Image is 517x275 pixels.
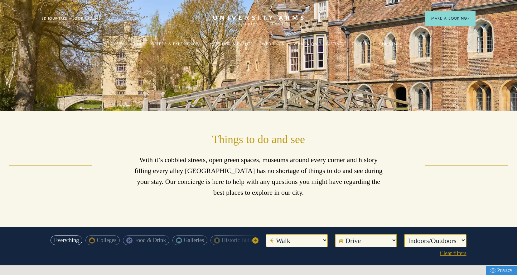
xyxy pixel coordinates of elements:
a: Dine [133,42,143,50]
button: Everything [51,235,82,245]
button: Walk [266,234,328,248]
img: Arrow icon [467,17,469,20]
span: Galleries [184,236,204,245]
a: Offers & Experiences [151,42,201,50]
img: Privacy [490,268,495,273]
span: Make a Booking [431,16,469,21]
button: Close distance filters [249,235,258,245]
img: image-0bd0b0a8cf205e5c1adba8ff57769922cab6faa8-24x24-svg [89,237,95,244]
a: Christmas [379,42,403,50]
img: image-42b2e22e48b9ba589b3c13a76740949b5441573e-24x24-svg [176,237,182,244]
a: Weddings [262,42,285,50]
p: With it’s cobbled streets, open green spaces, museums around every corner and history filling eve... [134,154,383,198]
span: Walk [276,236,290,245]
a: Gifting [326,42,343,50]
span: Drive [345,236,361,245]
button: Drive [335,234,397,248]
button: Next Slide [252,237,258,244]
button: Historic Buildings & Landmarks [210,235,299,245]
a: Home [213,16,304,25]
h1: Things to do and see [134,132,383,147]
button: Colleges [85,235,120,245]
span: Colleges [97,236,116,245]
a: Stay [114,42,124,50]
span: Indoors/Outdoors [408,236,456,245]
img: image-5b8360a722933452a4a9e83fd7acb57f028abfa2-24x24-svg [126,237,133,244]
button: Indoors/Outdoors [404,234,466,248]
a: Meetings & Events [210,42,253,50]
span: Historic Buildings & Landmarks [222,236,295,245]
button: Galleries [172,235,207,245]
a: What's On [293,42,317,50]
button: Clear filters [440,249,466,258]
a: 3D TOUR:TAKE A LOOK AROUND [41,16,101,21]
button: Make a BookingArrow icon [425,11,476,26]
a: Careers [352,42,370,50]
img: image-90230a01947c2f2c604e89ab79237a72898bf400-24x24-svg [214,237,220,244]
button: Food & Drink [123,235,169,245]
a: Privacy [486,266,517,275]
span: Food & Drink [134,236,166,245]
